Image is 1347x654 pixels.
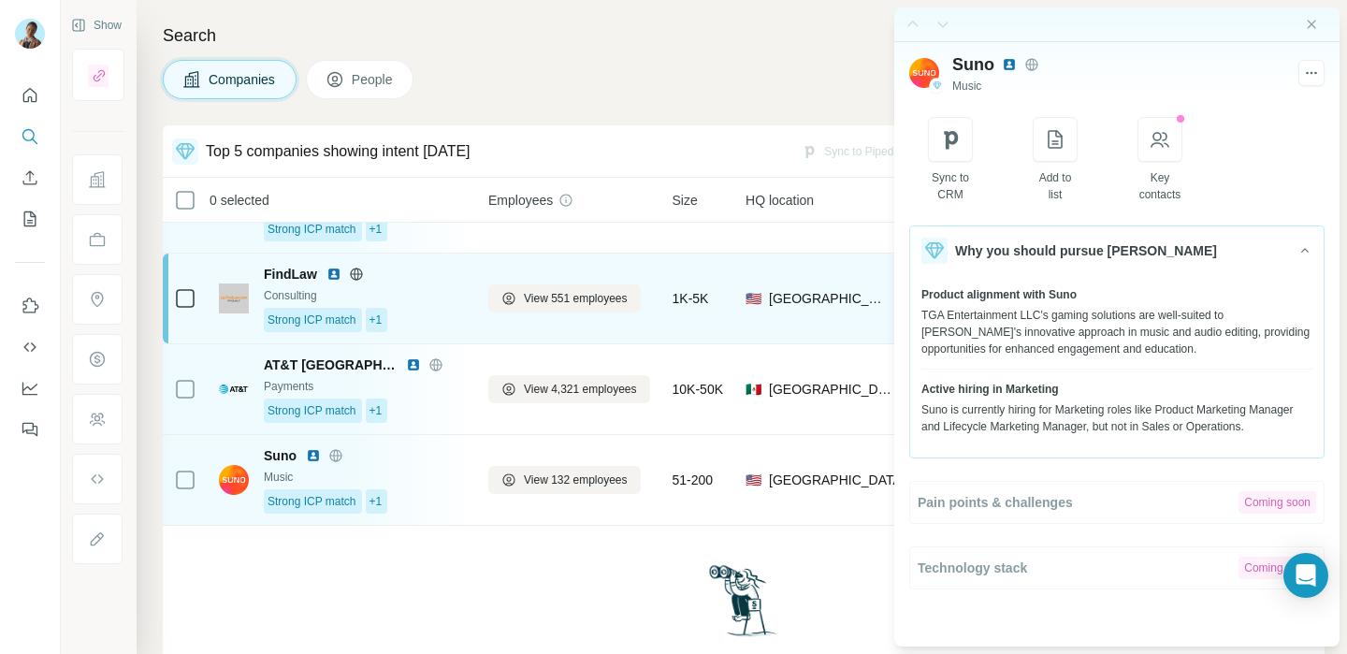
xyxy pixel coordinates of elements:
[219,283,249,313] img: Logo of FindLaw
[921,286,1077,303] span: Product alignment with Suno
[1304,17,1319,32] button: Close side panel
[921,401,1312,435] div: Suno is currently hiring for Marketing roles like Product Marketing Manager and Lifecycle Marketi...
[268,493,356,510] span: Strong ICP match
[929,169,973,203] div: Sync to CRM
[524,381,637,398] span: View 4,321 employees
[15,19,45,49] img: Avatar
[952,78,1285,94] div: Music
[219,465,249,495] img: Logo of Suno
[15,289,45,323] button: Use Surfe on LinkedIn
[264,446,297,465] span: Suno
[918,559,1027,577] span: Technology stack
[306,448,321,463] img: LinkedIn logo
[209,70,277,89] span: Companies
[369,402,383,419] span: +1
[769,380,897,399] span: [GEOGRAPHIC_DATA]
[1138,169,1182,203] div: Key contacts
[1002,57,1017,72] img: LinkedIn avatar
[15,161,45,195] button: Enrich CSV
[406,357,421,372] img: LinkedIn logo
[488,375,650,403] button: View 4,321 employees
[268,221,356,238] span: Strong ICP match
[910,226,1324,275] button: Why you should pursue [PERSON_NAME]
[673,380,723,399] span: 10K-50K
[488,284,641,312] button: View 551 employees
[58,11,135,39] button: Show
[1238,491,1316,514] div: Coming soon
[369,221,383,238] span: +1
[1283,553,1328,598] div: Open Intercom Messenger
[524,472,628,488] span: View 132 employees
[15,79,45,112] button: Quick start
[921,307,1312,357] div: TGA Entertainment LLC's gaming solutions are well-suited to [PERSON_NAME]'s innovative approach i...
[326,267,341,282] img: LinkedIn logo
[15,120,45,153] button: Search
[921,381,1059,398] span: Active hiring in Marketing
[746,191,814,210] span: HQ location
[264,469,466,486] div: Music
[955,241,1217,260] span: Why you should pursue [PERSON_NAME]
[909,58,939,88] img: Logo of Suno
[1238,557,1316,579] div: Coming soon
[673,471,714,489] span: 51-200
[369,493,383,510] span: +1
[15,371,45,405] button: Dashboard
[746,471,761,489] span: 🇺🇸
[488,466,641,494] button: View 132 employees
[15,413,45,446] button: Feedback
[264,378,466,395] div: Payments
[264,356,397,374] span: AT&T [GEOGRAPHIC_DATA]
[673,289,709,308] span: 1K-5K
[264,265,317,283] span: FindLaw
[15,202,45,236] button: My lists
[769,471,933,489] span: [GEOGRAPHIC_DATA], [US_STATE]
[15,330,45,364] button: Use Surfe API
[488,191,553,210] span: Employees
[352,70,395,89] span: People
[746,380,761,399] span: 🇲🇽
[746,289,761,308] span: 🇺🇸
[524,290,628,307] span: View 551 employees
[769,289,891,308] span: [GEOGRAPHIC_DATA], [US_STATE]
[219,385,249,394] img: Logo of AT&T Mexico
[264,287,466,304] div: Consulting
[1034,169,1078,203] div: Add to list
[910,482,1324,523] button: Pain points & challengesComing soon
[952,51,994,78] span: Suno
[918,493,1073,512] span: Pain points & challenges
[210,191,269,210] span: 0 selected
[268,402,356,419] span: Strong ICP match
[910,547,1324,589] button: Technology stackComing soon
[268,312,356,328] span: Strong ICP match
[673,191,698,210] span: Size
[369,312,383,328] span: +1
[163,22,1325,49] h4: Search
[206,140,471,163] div: Top 5 companies showing intent [DATE]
